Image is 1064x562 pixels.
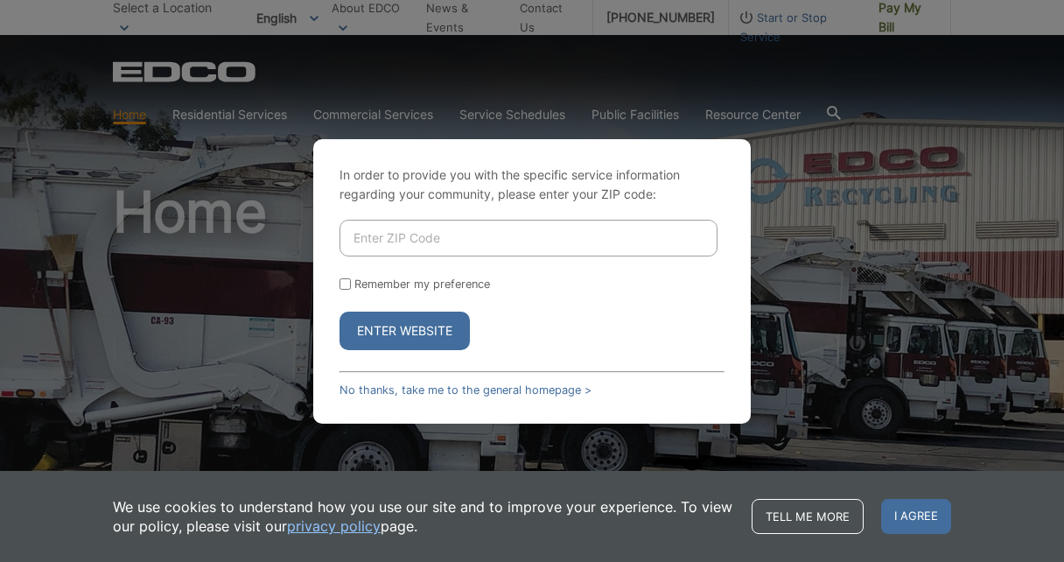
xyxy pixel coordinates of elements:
label: Remember my preference [354,277,490,291]
button: Enter Website [339,312,470,350]
a: Tell me more [752,499,864,534]
a: privacy policy [287,516,381,536]
input: Enter ZIP Code [339,220,717,256]
p: We use cookies to understand how you use our site and to improve your experience. To view our pol... [113,497,734,536]
span: I agree [881,499,951,534]
p: In order to provide you with the specific service information regarding your community, please en... [339,165,724,204]
a: No thanks, take me to the general homepage > [339,383,591,397]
